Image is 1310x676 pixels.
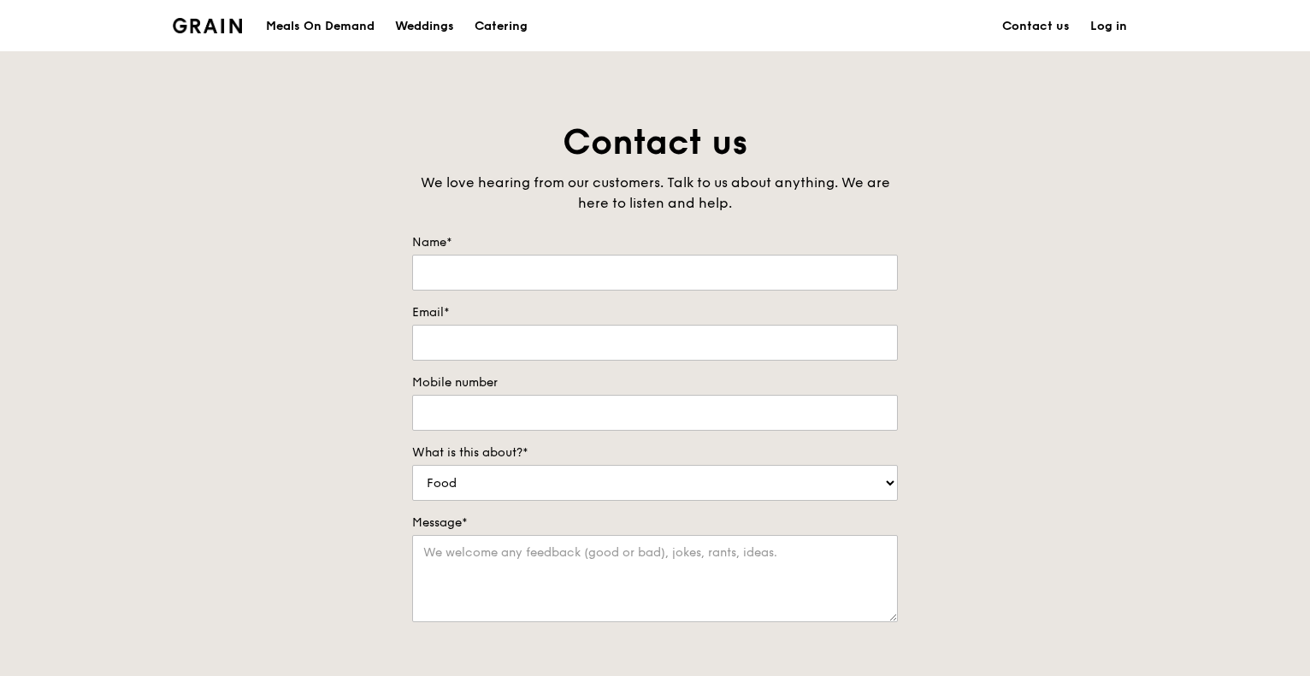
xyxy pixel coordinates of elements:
[395,1,454,52] div: Weddings
[266,1,375,52] div: Meals On Demand
[475,1,528,52] div: Catering
[412,120,898,166] h1: Contact us
[412,444,898,461] label: What is this about?*
[173,18,242,33] img: Grain
[1080,1,1137,52] a: Log in
[412,234,898,251] label: Name*
[412,514,898,532] label: Message*
[992,1,1080,52] a: Contact us
[385,1,464,52] a: Weddings
[412,173,898,214] div: We love hearing from our customers. Talk to us about anything. We are here to listen and help.
[464,1,538,52] a: Catering
[412,374,898,391] label: Mobile number
[412,304,898,321] label: Email*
